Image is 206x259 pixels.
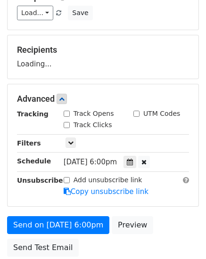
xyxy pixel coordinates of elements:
[68,6,92,20] button: Save
[64,158,117,166] span: [DATE] 6:00pm
[17,45,189,69] div: Loading...
[17,94,189,104] h5: Advanced
[7,239,79,257] a: Send Test Email
[112,216,153,234] a: Preview
[74,120,112,130] label: Track Clicks
[64,187,148,196] a: Copy unsubscribe link
[17,157,51,165] strong: Schedule
[159,214,206,259] iframe: Chat Widget
[17,6,53,20] a: Load...
[74,175,142,185] label: Add unsubscribe link
[17,45,189,55] h5: Recipients
[7,216,109,234] a: Send on [DATE] 6:00pm
[143,109,180,119] label: UTM Codes
[17,110,49,118] strong: Tracking
[17,139,41,147] strong: Filters
[74,109,114,119] label: Track Opens
[17,177,63,184] strong: Unsubscribe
